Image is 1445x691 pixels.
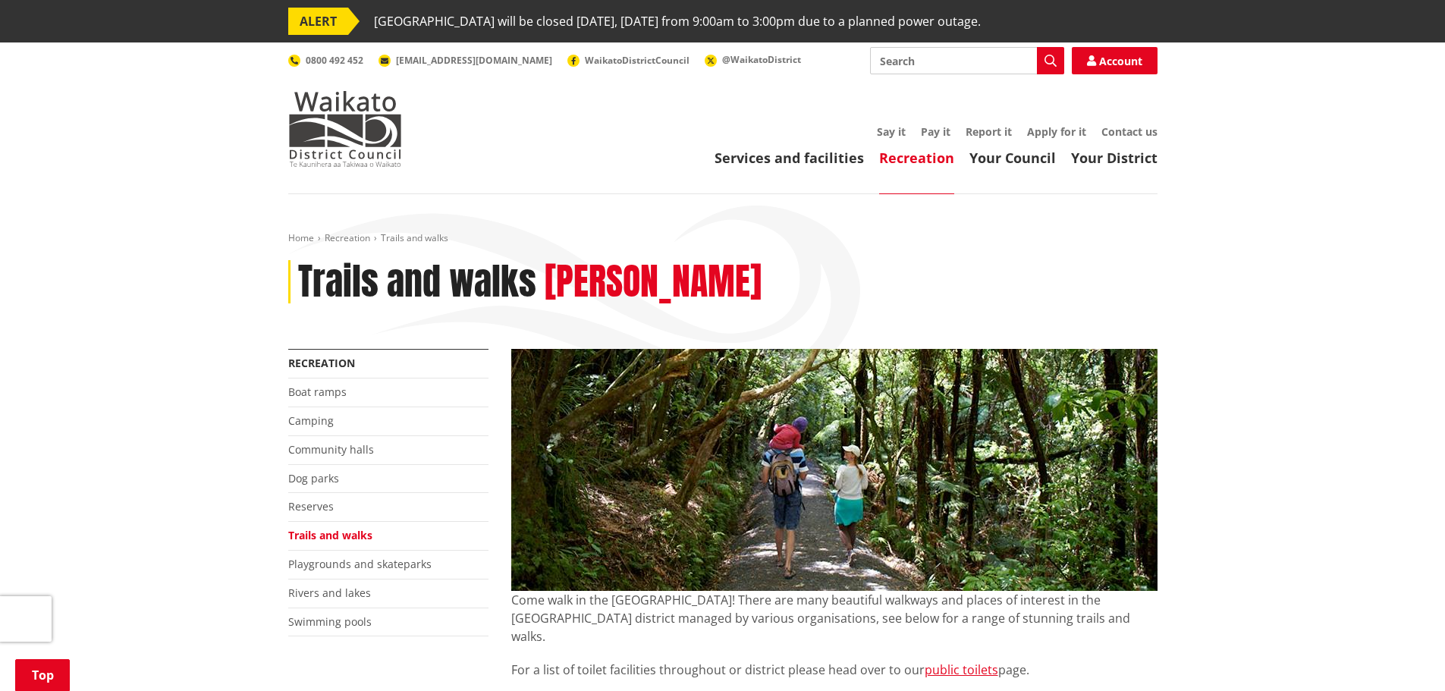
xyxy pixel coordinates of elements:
a: Say it [877,124,906,139]
nav: breadcrumb [288,232,1158,245]
a: Contact us [1101,124,1158,139]
p: For a list of toilet facilities throughout or district please head over to our page. [511,661,1158,679]
img: Waikato District Council - Te Kaunihera aa Takiwaa o Waikato [288,91,402,167]
a: Community halls [288,442,374,457]
a: Home [288,231,314,244]
span: ALERT [288,8,348,35]
a: Pay it [921,124,950,139]
a: Recreation [879,149,954,167]
span: WaikatoDistrictCouncil [585,54,690,67]
a: WaikatoDistrictCouncil [567,54,690,67]
span: Trails and walks [381,231,448,244]
a: Recreation [325,231,370,244]
a: Account [1072,47,1158,74]
span: 0800 492 452 [306,54,363,67]
a: Dog parks [288,471,339,485]
a: Top [15,659,70,691]
a: Your District [1071,149,1158,167]
a: 0800 492 452 [288,54,363,67]
a: public toilets [925,661,998,678]
a: Reserves [288,499,334,514]
input: Search input [870,47,1064,74]
span: [GEOGRAPHIC_DATA] will be closed [DATE], [DATE] from 9:00am to 3:00pm due to a planned power outage. [374,8,981,35]
a: Report it [966,124,1012,139]
a: Playgrounds and skateparks [288,557,432,571]
h2: [PERSON_NAME] [545,260,762,304]
span: @WaikatoDistrict [722,53,801,66]
img: Bridal Veil Falls [511,349,1158,591]
a: Boat ramps [288,385,347,399]
a: Camping [288,413,334,428]
a: [EMAIL_ADDRESS][DOMAIN_NAME] [379,54,552,67]
a: @WaikatoDistrict [705,53,801,66]
h1: Trails and walks [298,260,536,304]
p: Come walk in the [GEOGRAPHIC_DATA]! There are many beautiful walkways and places of interest in t... [511,591,1158,645]
a: Rivers and lakes [288,586,371,600]
a: Swimming pools [288,614,372,629]
span: [EMAIL_ADDRESS][DOMAIN_NAME] [396,54,552,67]
a: Apply for it [1027,124,1086,139]
a: Your Council [969,149,1056,167]
a: Recreation [288,356,355,370]
a: Trails and walks [288,528,372,542]
a: Services and facilities [715,149,864,167]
